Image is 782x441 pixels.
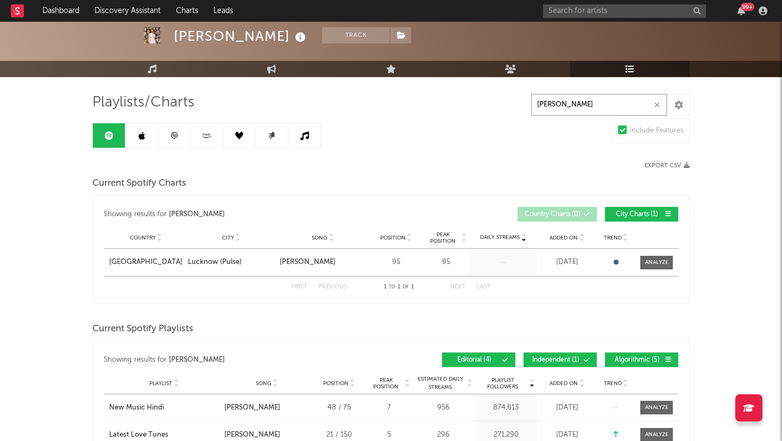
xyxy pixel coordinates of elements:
[518,207,597,222] button: Country Charts(0)
[169,208,225,221] div: [PERSON_NAME]
[389,285,395,289] span: to
[612,357,662,363] span: Algorithmic ( 5 )
[174,27,308,45] div: [PERSON_NAME]
[426,257,466,268] div: 95
[318,284,347,290] button: Previous
[369,430,409,440] div: 5
[314,430,363,440] div: 21 / 150
[525,211,581,218] span: Country Charts ( 0 )
[280,257,366,268] a: [PERSON_NAME]
[415,375,465,392] span: Estimated Daily Streams
[312,235,327,241] span: Song
[741,3,754,11] div: 99 +
[323,380,349,387] span: Position
[449,357,499,363] span: Editorial ( 4 )
[540,430,594,440] div: [DATE]
[188,257,242,268] div: Lucknow (Pulse)
[402,285,409,289] span: of
[109,257,182,268] a: [GEOGRAPHIC_DATA]
[369,281,428,294] div: 1 1 1
[629,124,684,137] div: Include Features
[540,257,594,268] div: [DATE]
[109,402,219,413] a: New Music Hindi
[604,235,622,241] span: Trend
[476,284,490,290] button: Last
[543,4,706,18] input: Search for artists
[380,235,406,241] span: Position
[92,177,186,190] span: Current Spotify Charts
[524,352,597,367] button: Independent(1)
[104,352,391,367] div: Showing results for
[130,235,156,241] span: Country
[450,284,465,290] button: Next
[292,284,307,290] button: First
[604,380,622,387] span: Trend
[415,430,472,440] div: 296
[605,207,678,222] button: City Charts(1)
[477,402,534,413] div: 874,613
[188,257,274,268] a: Lucknow (Pulse)
[531,357,581,363] span: Independent ( 1 )
[426,231,460,244] span: Peak Position
[477,377,528,390] span: Playlist Followers
[550,380,578,387] span: Added On
[149,380,172,387] span: Playlist
[109,430,219,440] a: Latest Love Tunes
[369,402,409,413] div: 7
[280,257,336,268] div: [PERSON_NAME]
[224,430,280,440] div: [PERSON_NAME]
[540,402,594,413] div: [DATE]
[415,402,472,413] div: 956
[322,27,390,43] button: Track
[92,96,194,109] span: Playlists/Charts
[531,94,667,116] input: Search Playlists/Charts
[442,352,515,367] button: Editorial(4)
[169,354,225,367] div: [PERSON_NAME]
[550,235,578,241] span: Added On
[256,380,272,387] span: Song
[480,234,520,242] span: Daily Streams
[605,352,678,367] button: Algorithmic(5)
[612,211,662,218] span: City Charts ( 1 )
[222,235,234,241] span: City
[109,430,168,440] div: Latest Love Tunes
[92,323,193,336] span: Current Spotify Playlists
[737,7,745,15] button: 99+
[369,377,403,390] span: Peak Position
[104,207,391,222] div: Showing results for
[645,162,690,169] button: Export CSV
[314,402,363,413] div: 48 / 75
[371,257,420,268] div: 95
[224,402,280,413] div: [PERSON_NAME]
[109,402,164,413] div: New Music Hindi
[477,430,534,440] div: 271,290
